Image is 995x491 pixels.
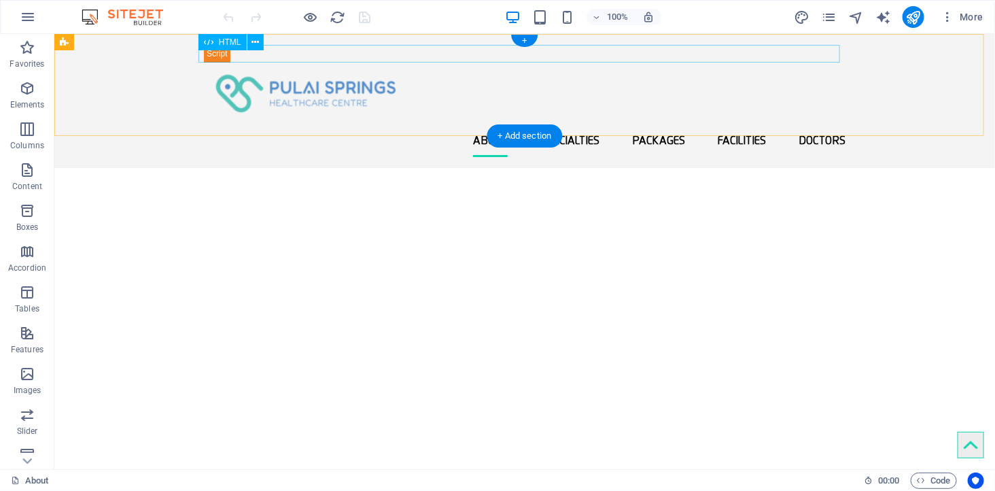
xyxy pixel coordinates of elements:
span: : [888,475,890,486]
p: Accordion [8,263,46,273]
i: On resize automatically adjust zoom level to fit chosen device. [642,11,654,23]
button: 100% [587,9,635,25]
button: Code [911,473,957,489]
button: More [935,6,989,28]
p: Images [14,385,41,396]
p: Favorites [10,58,44,69]
p: Elements [10,99,45,110]
button: text_generator [875,9,892,25]
button: navigator [848,9,865,25]
button: Usercentrics [968,473,984,489]
p: Features [11,344,43,355]
img: Editor Logo [78,9,180,25]
p: Content [12,181,42,192]
span: 00 00 [878,473,899,489]
p: Slider [17,426,38,437]
h6: Session time [864,473,900,489]
i: Navigator [848,10,864,25]
button: pages [821,9,837,25]
button: publish [903,6,924,28]
button: reload [330,9,346,25]
p: Tables [15,303,39,314]
p: Boxes [16,222,39,233]
span: More [941,10,983,24]
span: HTML [219,38,241,46]
i: Pages (Ctrl+Alt+S) [821,10,837,25]
h6: 100% [607,9,629,25]
p: Columns [10,140,44,151]
i: Publish [905,10,921,25]
div: + [511,35,538,47]
i: AI Writer [875,10,891,25]
div: + Add section [487,124,563,148]
i: Design (Ctrl+Alt+Y) [794,10,809,25]
button: design [794,9,810,25]
span: Code [917,473,951,489]
i: Reload page [330,10,346,25]
a: Click to cancel selection. Double-click to open Pages [11,473,49,489]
